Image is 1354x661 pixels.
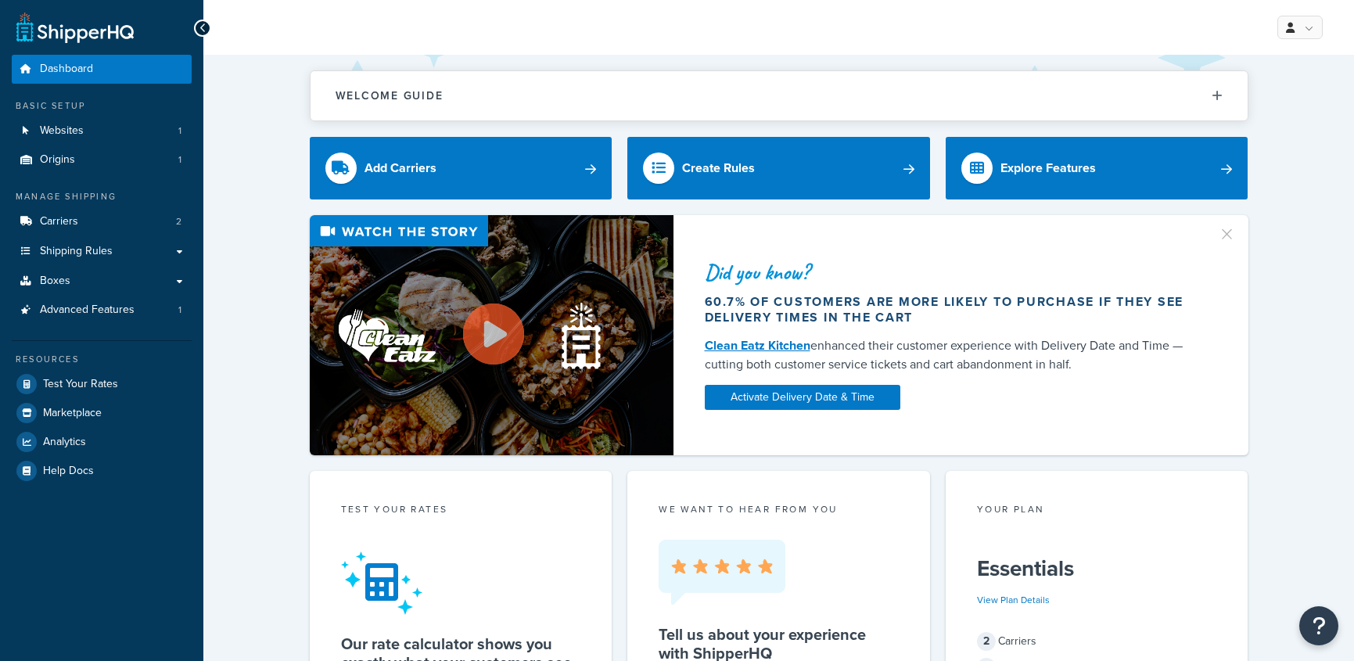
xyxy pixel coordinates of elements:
[12,296,192,325] li: Advanced Features
[40,215,78,228] span: Carriers
[1299,606,1338,645] button: Open Resource Center
[176,215,181,228] span: 2
[12,117,192,145] a: Websites1
[705,294,1199,325] div: 60.7% of customers are more likely to purchase if they see delivery times in the cart
[659,502,899,516] p: we want to hear from you
[40,153,75,167] span: Origins
[12,370,192,398] a: Test Your Rates
[40,124,84,138] span: Websites
[43,436,86,449] span: Analytics
[12,353,192,366] div: Resources
[310,137,612,199] a: Add Carriers
[341,502,581,520] div: Test your rates
[977,556,1217,581] h5: Essentials
[40,245,113,258] span: Shipping Rules
[40,63,93,76] span: Dashboard
[12,237,192,266] a: Shipping Rules
[12,145,192,174] a: Origins1
[12,207,192,236] li: Carriers
[12,55,192,84] a: Dashboard
[946,137,1248,199] a: Explore Features
[977,502,1217,520] div: Your Plan
[12,428,192,456] a: Analytics
[627,137,930,199] a: Create Rules
[12,267,192,296] a: Boxes
[40,275,70,288] span: Boxes
[1000,157,1096,179] div: Explore Features
[310,215,673,455] img: Video thumbnail
[12,117,192,145] li: Websites
[12,207,192,236] a: Carriers2
[336,90,444,102] h2: Welcome Guide
[12,457,192,485] a: Help Docs
[43,407,102,420] span: Marketplace
[705,336,810,354] a: Clean Eatz Kitchen
[365,157,436,179] div: Add Carriers
[178,153,181,167] span: 1
[682,157,755,179] div: Create Rules
[43,465,94,478] span: Help Docs
[977,630,1217,652] div: Carriers
[40,304,135,317] span: Advanced Features
[12,145,192,174] li: Origins
[705,336,1199,374] div: enhanced their customer experience with Delivery Date and Time — cutting both customer service ti...
[705,261,1199,283] div: Did you know?
[12,296,192,325] a: Advanced Features1
[311,71,1248,120] button: Welcome Guide
[977,593,1050,607] a: View Plan Details
[178,124,181,138] span: 1
[178,304,181,317] span: 1
[12,190,192,203] div: Manage Shipping
[12,99,192,113] div: Basic Setup
[43,378,118,391] span: Test Your Rates
[977,632,996,651] span: 2
[12,399,192,427] a: Marketplace
[705,385,900,410] a: Activate Delivery Date & Time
